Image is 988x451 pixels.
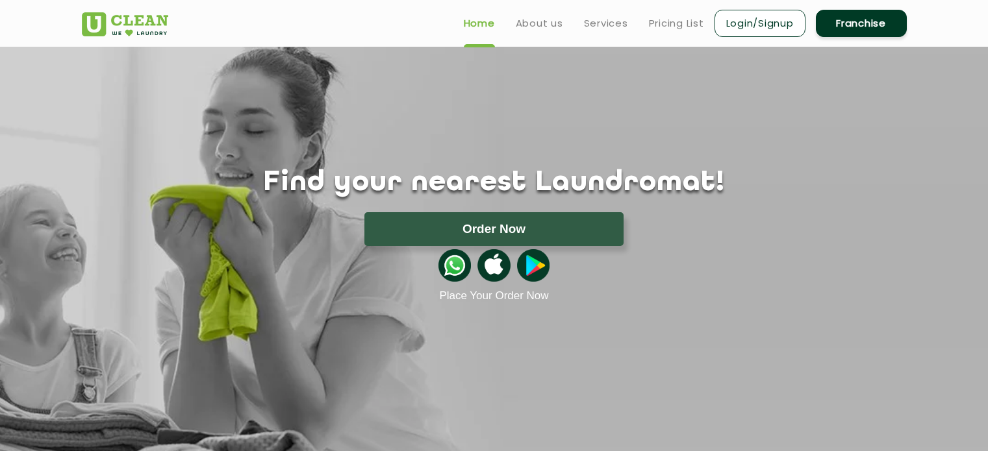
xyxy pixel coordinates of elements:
a: Login/Signup [715,10,805,37]
img: UClean Laundry and Dry Cleaning [82,12,168,36]
a: About us [516,16,563,31]
a: Services [584,16,628,31]
a: Home [464,16,495,31]
img: apple-icon.png [477,249,510,282]
button: Order Now [364,212,624,246]
a: Place Your Order Now [439,289,548,302]
a: Franchise [816,10,907,37]
img: playstoreicon.png [517,249,550,282]
img: whatsappicon.png [438,249,471,282]
h1: Find your nearest Laundromat! [72,167,917,199]
a: Pricing List [649,16,704,31]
